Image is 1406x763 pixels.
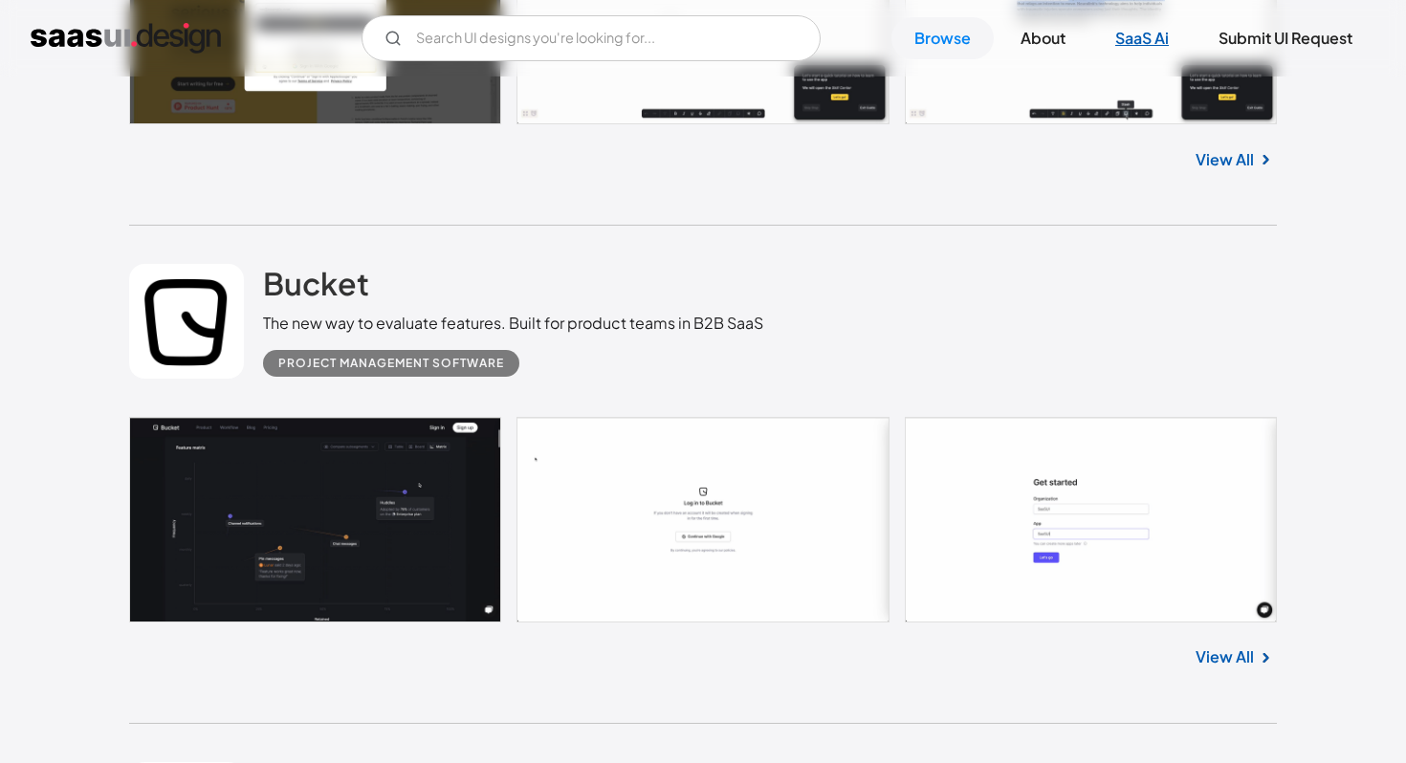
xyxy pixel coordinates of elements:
[263,264,369,302] h2: Bucket
[998,17,1088,59] a: About
[1196,148,1254,171] a: View All
[1092,17,1192,59] a: SaaS Ai
[362,15,821,61] input: Search UI designs you're looking for...
[891,17,994,59] a: Browse
[278,352,504,375] div: Project Management Software
[263,264,369,312] a: Bucket
[1196,645,1254,668] a: View All
[1196,17,1375,59] a: Submit UI Request
[31,23,221,54] a: home
[362,15,821,61] form: Email Form
[263,312,763,335] div: The new way to evaluate features. Built for product teams in B2B SaaS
